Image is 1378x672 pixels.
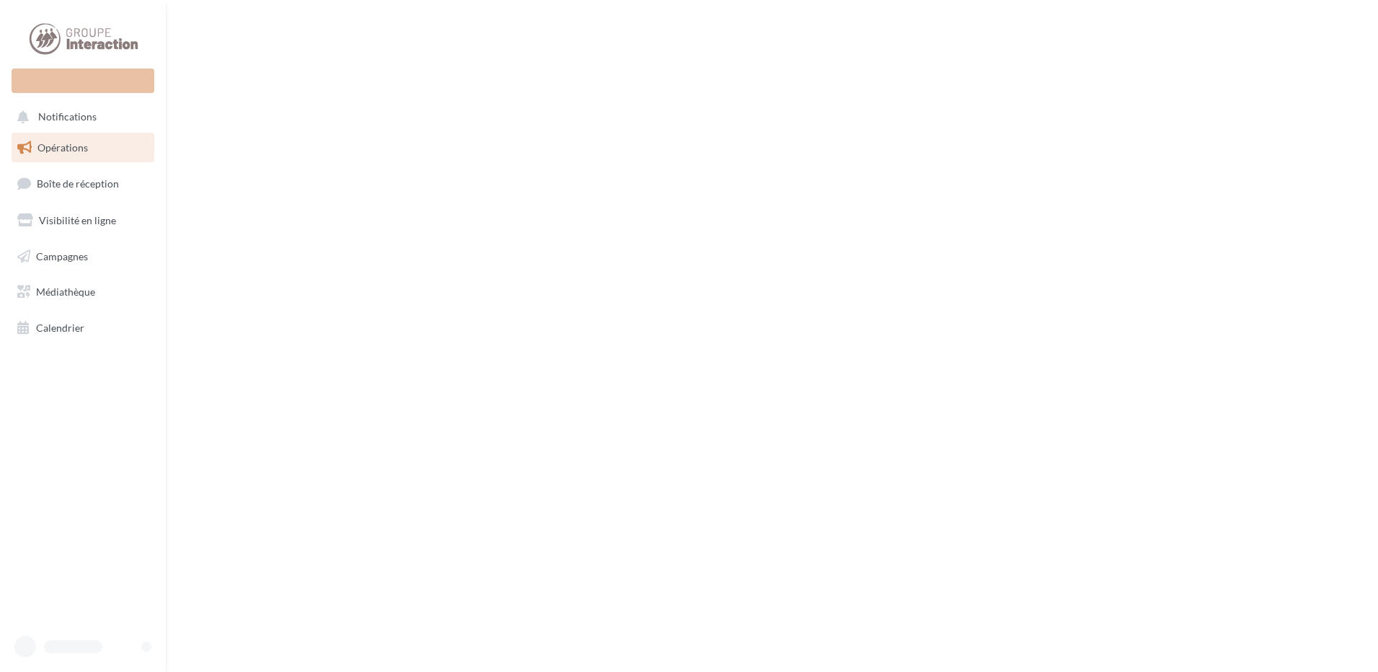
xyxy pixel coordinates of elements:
[9,168,157,199] a: Boîte de réception
[36,286,95,298] span: Médiathèque
[36,249,88,262] span: Campagnes
[9,205,157,236] a: Visibilité en ligne
[12,68,154,93] div: Nouvelle campagne
[36,322,84,334] span: Calendrier
[38,111,97,123] span: Notifications
[37,141,88,154] span: Opérations
[9,242,157,272] a: Campagnes
[39,214,116,226] span: Visibilité en ligne
[9,133,157,163] a: Opérations
[9,313,157,343] a: Calendrier
[37,177,119,190] span: Boîte de réception
[9,277,157,307] a: Médiathèque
